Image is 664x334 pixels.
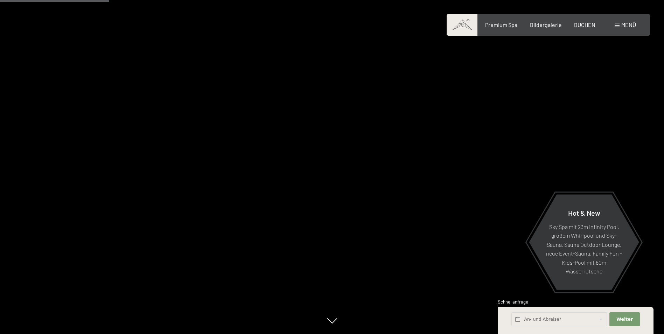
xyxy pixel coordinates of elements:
a: Bildergalerie [530,21,562,28]
span: Weiter [616,316,633,322]
span: Menü [621,21,636,28]
span: Hot & New [568,208,600,217]
button: Weiter [609,312,639,327]
a: BUCHEN [574,21,595,28]
span: Schnellanfrage [498,299,528,305]
p: Sky Spa mit 23m Infinity Pool, großem Whirlpool und Sky-Sauna, Sauna Outdoor Lounge, neue Event-S... [546,222,622,276]
a: Hot & New Sky Spa mit 23m Infinity Pool, großem Whirlpool und Sky-Sauna, Sauna Outdoor Lounge, ne... [529,194,639,290]
a: Premium Spa [485,21,517,28]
